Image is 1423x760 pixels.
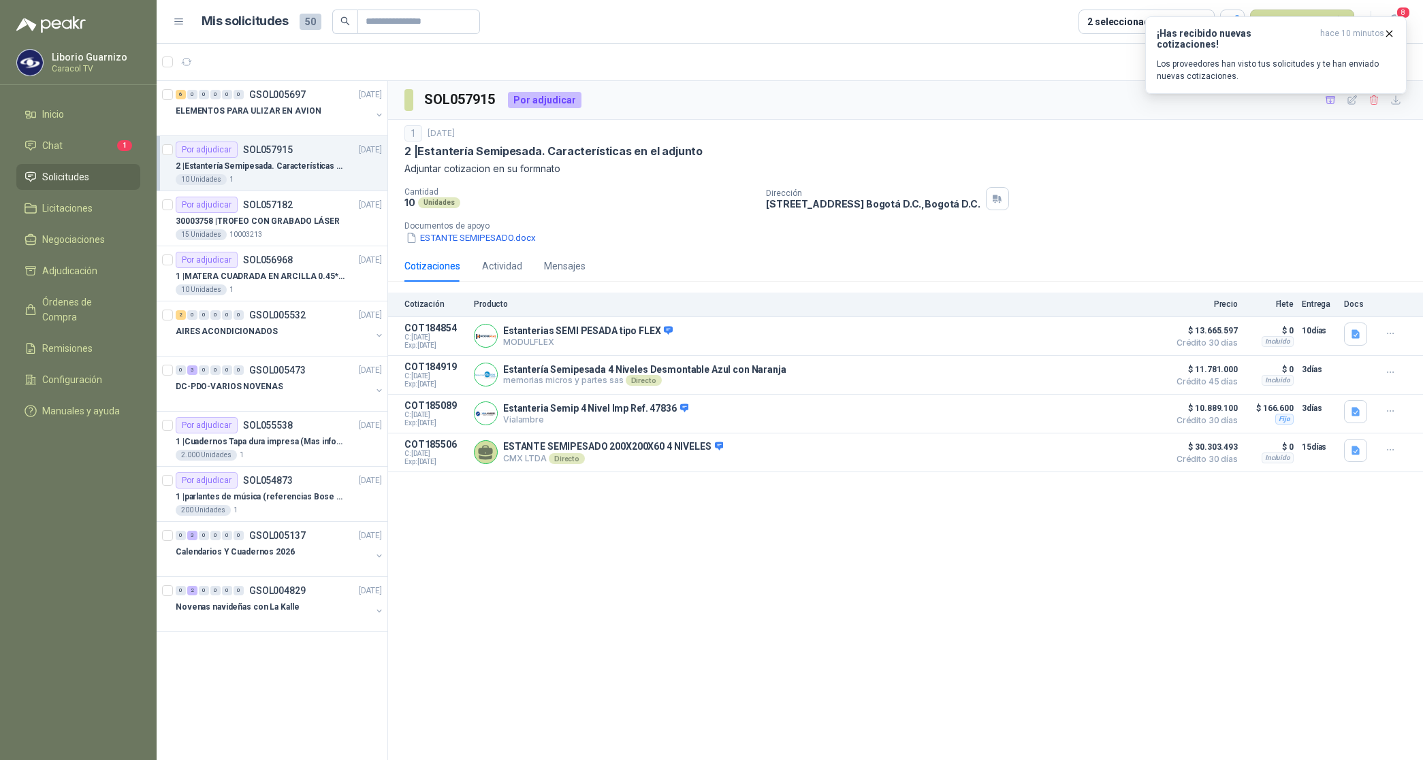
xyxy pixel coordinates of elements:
div: Por adjudicar [508,92,581,108]
p: GSOL005473 [249,365,306,375]
span: Chat [42,138,63,153]
p: Estanterias SEMI PESADA tipo FLEX [503,325,673,337]
img: Company Logo [475,402,497,425]
div: Directo [549,453,585,464]
span: Remisiones [42,341,93,356]
p: $ 0 [1246,439,1294,455]
button: ¡Has recibido nuevas cotizaciones!hace 10 minutos Los proveedores han visto tus solicitudes y te ... [1145,16,1407,94]
p: [DATE] [359,309,382,322]
a: Configuración [16,367,140,393]
div: Actividad [482,259,522,274]
p: COT185089 [404,400,466,411]
div: 0 [234,90,244,99]
p: [DATE] [359,529,382,542]
span: Adjudicación [42,263,97,278]
p: GSOL004829 [249,586,306,595]
span: search [340,16,350,26]
div: 0 [176,365,186,375]
div: 0 [234,531,244,540]
p: Precio [1170,299,1238,309]
a: Por adjudicarSOL054873[DATE] 1 |parlantes de música (referencias Bose o Alexa) CON MARCACION 1 LO... [157,467,387,522]
a: 6 0 0 0 0 0 GSOL005697[DATE] ELEMENTOS PARA ULIZAR EN AVION [176,86,385,130]
div: 10 Unidades [176,174,227,185]
p: 2 | Estantería Semipesada. Características en el adjunto [176,160,345,173]
p: GSOL005532 [249,310,306,320]
p: Flete [1246,299,1294,309]
div: 2 [187,586,197,595]
p: Estantería Semipesada 4 Niveles Desmontable Azul con Naranja [503,364,786,375]
p: $ 166.600 [1246,400,1294,416]
p: Adjuntar cotizacion en su formnato [404,161,1407,176]
span: Órdenes de Compra [42,295,127,325]
p: CMX LTDA [503,453,723,464]
h3: ¡Has recibido nuevas cotizaciones! [1157,28,1315,50]
p: COT184854 [404,323,466,333]
img: Logo peakr [16,16,86,33]
p: SOL054873 [243,476,293,485]
p: 3 días [1302,361,1336,378]
div: Por adjudicar [176,252,238,268]
img: Company Logo [17,50,43,76]
p: 1 [240,450,244,461]
div: Cotizaciones [404,259,460,274]
div: 2.000 Unidades [176,450,237,461]
a: Por adjudicarSOL056968[DATE] 1 |MATERA CUADRADA EN ARCILLA 0.45*0.45*0.4010 Unidades1 [157,246,387,301]
a: Inicio [16,101,140,127]
p: 1 [234,505,238,516]
span: Solicitudes [42,169,89,184]
p: [DATE] [359,254,382,267]
p: [DATE] [359,88,382,101]
h3: SOL057915 [424,89,497,110]
p: SOL057915 [243,145,293,154]
div: Incluido [1262,336,1294,347]
p: [DATE] [359,144,382,156]
a: Órdenes de Compra [16,289,140,330]
p: [STREET_ADDRESS] Bogotá D.C. , Bogotá D.C. [766,198,980,210]
p: ESTANTE SEMIPESADO 200X200X60 4 NIVELES [503,441,723,453]
div: 0 [199,586,209,595]
span: C: [DATE] [404,333,466,342]
div: Mensajes [544,259,586,274]
p: 3 días [1302,400,1336,416]
div: 0 [187,310,197,320]
h1: Mis solicitudes [202,12,289,31]
p: SOL055538 [243,420,293,430]
a: Remisiones [16,335,140,361]
p: 1 | parlantes de música (referencias Bose o Alexa) CON MARCACION 1 LOGO (Mas datos en el adjunto) [176,491,345,503]
span: Crédito 30 días [1170,455,1238,463]
a: Adjudicación [16,258,140,284]
p: Liborio Guarnizo [52,52,137,62]
p: MODULFLEX [503,337,673,347]
span: 1 [117,140,132,151]
div: Fijo [1275,414,1294,425]
span: 50 [300,14,321,30]
div: 0 [210,310,221,320]
div: 2 seleccionadas [1087,14,1160,29]
div: 0 [176,531,186,540]
p: GSOL005137 [249,531,306,540]
p: 1 [229,284,234,295]
div: 0 [222,310,232,320]
p: Documentos de apoyo [404,221,1418,231]
p: COT184919 [404,361,466,372]
p: Docs [1344,299,1371,309]
button: Nueva solicitud [1250,10,1354,34]
p: 10 días [1302,323,1336,339]
a: Negociaciones [16,227,140,252]
p: $ 0 [1246,361,1294,378]
span: Licitaciones [42,201,93,216]
p: DC-PDO-VARIOS NOVENAS [176,380,283,393]
span: Configuración [42,372,102,387]
p: 10003213 [229,229,262,240]
p: SOL056968 [243,255,293,265]
p: ELEMENTOS PARA ULIZAR EN AVION [176,105,321,118]
span: $ 13.665.597 [1170,323,1238,339]
p: [DATE] [359,584,382,597]
p: 1 [229,174,234,185]
p: Estanteria Semip 4 Nivel Imp Ref. 47836 [503,403,688,415]
div: 0 [210,531,221,540]
span: Exp: [DATE] [404,342,466,350]
div: 0 [222,365,232,375]
div: 0 [234,310,244,320]
p: Los proveedores han visto tus solicitudes y te han enviado nuevas cotizaciones. [1157,58,1395,82]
